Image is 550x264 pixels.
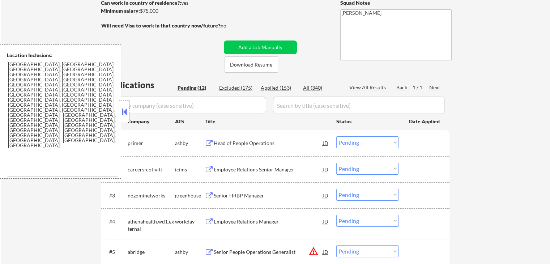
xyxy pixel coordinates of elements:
[109,192,122,199] div: #3
[109,218,122,225] div: #4
[214,166,323,173] div: Employee Relations Senior Manager
[101,7,221,14] div: $75,000
[219,84,255,91] div: Excluded (175)
[175,192,205,199] div: greenhouse
[322,163,329,176] div: JD
[336,115,398,128] div: Status
[322,215,329,228] div: JD
[273,97,445,114] input: Search by title (case sensitive)
[261,84,297,91] div: Applied (153)
[214,140,323,147] div: Head of People Operations
[7,52,118,59] div: Location Inclusions:
[322,189,329,202] div: JD
[214,248,323,256] div: Senior People Operations Generalist
[128,192,175,199] div: nozominetworks
[109,248,122,256] div: #5
[214,218,323,225] div: Employee Relations Manager
[322,136,329,149] div: JD
[103,81,175,89] div: Applications
[175,140,205,147] div: ashby
[349,84,388,91] div: View All Results
[303,84,339,91] div: All (340)
[128,218,175,232] div: athenahealth.wd1.external
[429,84,441,91] div: Next
[103,97,266,114] input: Search by company (case sensitive)
[409,118,441,125] div: Date Applied
[322,245,329,258] div: JD
[205,118,329,125] div: Title
[128,118,175,125] div: Company
[224,41,297,54] button: Add a Job Manually
[214,192,323,199] div: Senior HRBP Manager
[396,84,408,91] div: Back
[413,84,429,91] div: 1 / 1
[221,22,241,29] div: no
[175,118,205,125] div: ATS
[101,8,140,14] strong: Minimum salary:
[178,84,214,91] div: Pending (12)
[101,22,222,29] strong: Will need Visa to work in that country now/future?:
[128,140,175,147] div: primer
[308,246,319,256] button: warning_amber
[175,166,205,173] div: icims
[128,166,175,173] div: careers-cotiviti
[175,248,205,256] div: ashby
[225,56,278,73] button: Download Resume
[175,218,205,225] div: workday
[128,248,175,256] div: abridge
